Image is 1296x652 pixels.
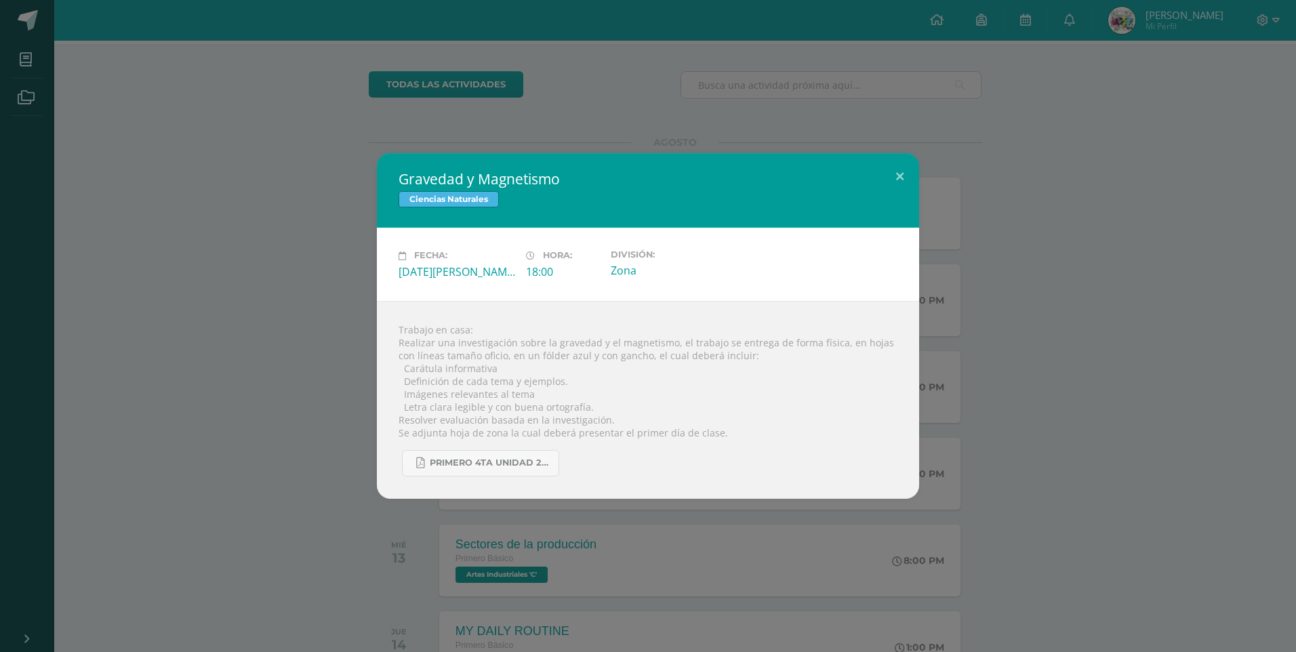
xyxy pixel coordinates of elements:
[399,191,499,207] span: Ciencias Naturales
[399,169,897,188] h2: Gravedad y Magnetismo
[526,264,600,279] div: 18:00
[611,249,727,260] label: División:
[414,251,447,261] span: Fecha:
[399,264,515,279] div: [DATE][PERSON_NAME]
[377,301,919,499] div: Trabajo en casa: Realizar una investigación sobre la gravedad y el magnetismo, el trabajo se entr...
[611,263,727,278] div: Zona
[402,450,559,476] a: primero 4ta unidad 2025.pdf
[880,153,919,199] button: Close (Esc)
[430,457,552,468] span: primero 4ta unidad 2025.pdf
[543,251,572,261] span: Hora:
